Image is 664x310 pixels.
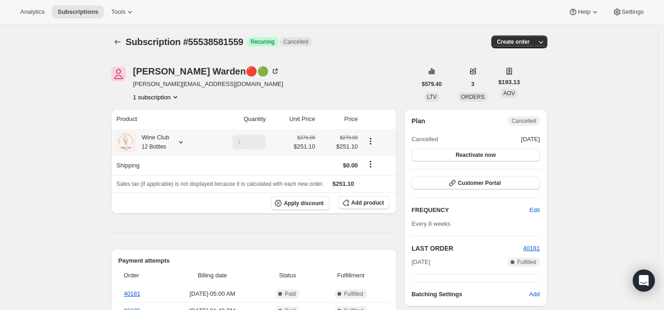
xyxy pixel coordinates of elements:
span: $193.13 [498,78,520,87]
h2: LAST ORDER [411,244,523,253]
span: $0.00 [343,162,358,169]
span: Fulfilled [344,290,363,298]
button: Create order [491,35,535,48]
th: Price [318,109,360,129]
span: Analytics [20,8,45,16]
span: LTV [427,94,437,100]
button: $579.40 [416,78,447,91]
img: product img [117,133,135,151]
span: Add [529,290,540,299]
span: Subscription #55538581559 [126,37,243,47]
button: Apply discount [271,196,329,210]
button: Help [563,6,605,18]
span: Jenny Warden🔴🟢 [111,67,126,81]
button: Shipping actions [363,159,378,169]
span: Help [578,8,590,16]
button: Settings [607,6,649,18]
span: 3 [471,80,474,88]
th: Shipping [111,155,207,175]
span: Add product [351,199,384,207]
h2: Payment attempts [118,256,390,265]
span: Settings [622,8,644,16]
div: Open Intercom Messenger [633,270,655,292]
span: Recurring [251,38,275,46]
span: ORDERS [461,94,484,100]
th: Quantity [207,109,269,129]
span: Subscriptions [57,8,98,16]
a: 40181 [124,290,141,297]
a: 40181 [523,245,540,252]
th: Order [118,265,165,286]
h2: Plan [411,116,425,126]
span: $579.40 [422,80,442,88]
th: Unit Price [269,109,318,129]
h2: FREQUENCY [411,206,529,215]
button: Add [523,287,545,302]
span: Tools [111,8,125,16]
span: [DATE] · 05:00 AM [167,289,258,299]
button: Product actions [363,136,378,146]
span: Billing date [167,271,258,280]
button: 40181 [523,244,540,253]
th: Product [111,109,207,129]
div: [PERSON_NAME] Warden🔴🟢 [133,67,280,76]
span: Sales tax (if applicable) is not displayed because it is calculated with each new order. [117,181,324,187]
span: Paid [285,290,296,298]
span: Customer Portal [458,179,501,187]
button: Subscriptions [52,6,104,18]
button: Tools [106,6,140,18]
span: Cancelled [411,135,438,144]
button: Reactivate now [411,149,540,161]
small: $279.00 [297,135,315,140]
button: Analytics [15,6,50,18]
div: Wine Club [135,133,169,151]
h6: Batching Settings [411,290,529,299]
button: Edit [524,203,545,218]
button: 3 [466,78,480,91]
span: Apply discount [284,200,324,207]
span: Status [263,271,312,280]
button: Customer Portal [411,177,540,189]
button: Add product [338,196,389,209]
span: [DATE] [521,135,540,144]
span: Edit [529,206,540,215]
span: $251.10 [293,142,315,151]
button: Subscriptions [111,35,124,48]
span: [PERSON_NAME][EMAIL_ADDRESS][DOMAIN_NAME] [133,80,283,89]
small: $279.00 [340,135,358,140]
span: Every 8 weeks [411,220,450,227]
span: $251.10 [321,142,358,151]
span: AOV [503,90,515,97]
span: Fulfilled [517,258,536,266]
span: Cancelled [284,38,308,46]
small: 12 Bottles [142,144,166,150]
button: Product actions [133,92,180,102]
span: Reactivate now [456,151,495,159]
span: Cancelled [512,117,536,125]
span: [DATE] [411,258,430,267]
span: Fulfillment [318,271,384,280]
span: Create order [497,38,529,46]
span: $251.10 [332,180,354,187]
